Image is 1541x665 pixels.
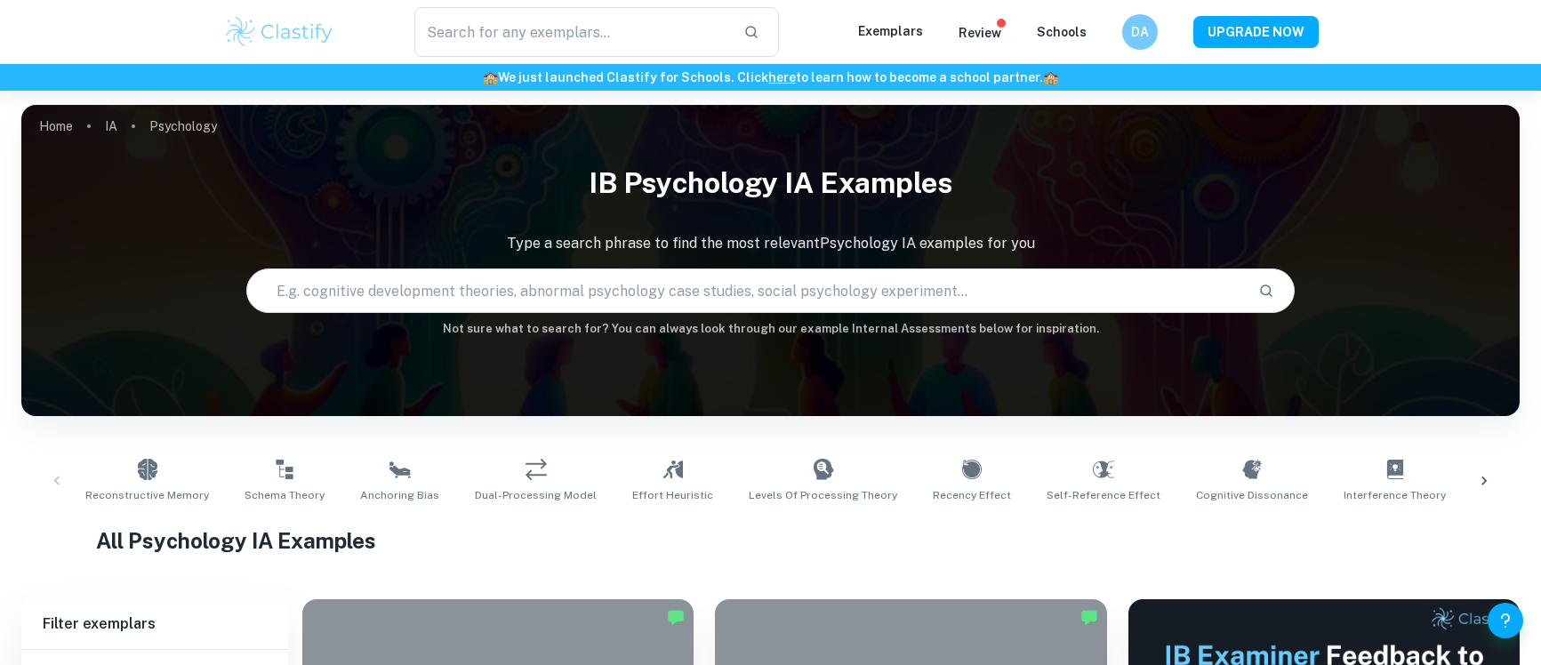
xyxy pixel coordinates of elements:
[1122,14,1158,50] button: DA
[858,21,923,41] p: Exemplars
[360,487,439,503] span: Anchoring Bias
[768,70,796,84] a: here
[1043,70,1058,84] span: 🏫
[414,7,730,57] input: Search for any exemplars...
[149,116,217,136] p: Psychology
[1344,487,1446,503] span: Interference Theory
[475,487,597,503] span: Dual-Processing Model
[483,70,498,84] span: 🏫
[632,487,713,503] span: Effort Heuristic
[1037,25,1087,39] a: Schools
[105,114,117,139] a: IA
[223,14,336,50] img: Clastify logo
[1488,603,1523,638] button: Help and Feedback
[4,68,1537,87] h6: We just launched Clastify for Schools. Click to learn how to become a school partner.
[1251,276,1281,306] button: Search
[959,23,1001,43] p: Review
[21,320,1520,338] h6: Not sure what to search for? You can always look through our example Internal Assessments below f...
[749,487,897,503] span: Levels of Processing Theory
[21,155,1520,212] h1: IB Psychology IA examples
[933,487,1011,503] span: Recency Effect
[1080,608,1098,626] img: Marked
[39,114,73,139] a: Home
[1047,487,1160,503] span: Self-Reference Effect
[667,608,685,626] img: Marked
[1196,487,1308,503] span: Cognitive Dissonance
[85,487,209,503] span: Reconstructive Memory
[245,487,325,503] span: Schema Theory
[1129,22,1150,42] h6: DA
[21,233,1520,254] p: Type a search phrase to find the most relevant Psychology IA examples for you
[96,525,1445,557] h1: All Psychology IA Examples
[21,599,288,649] h6: Filter exemplars
[1193,16,1319,48] button: UPGRADE NOW
[247,266,1245,316] input: E.g. cognitive development theories, abnormal psychology case studies, social psychology experime...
